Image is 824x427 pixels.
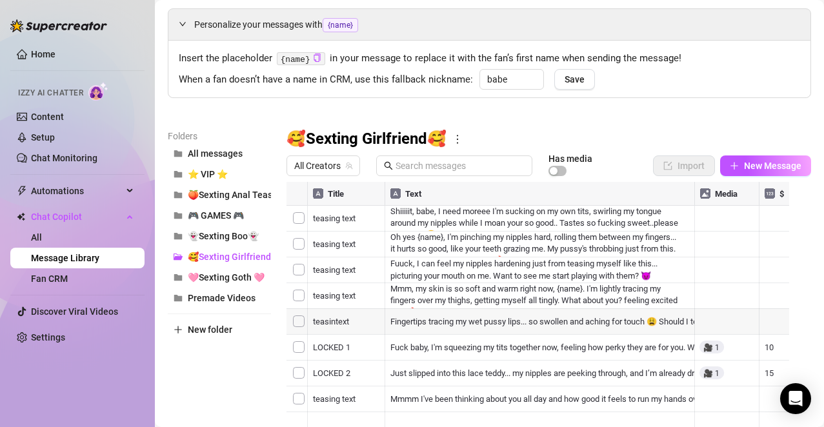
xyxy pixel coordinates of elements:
[168,246,271,267] button: 🥰Sexting Girlfriend🥰
[188,190,288,200] span: 🍑Sexting Anal Tease🍑
[18,87,83,99] span: Izzy AI Chatter
[452,134,463,145] span: more
[31,49,55,59] a: Home
[313,54,321,62] span: copy
[188,252,282,262] span: 🥰Sexting Girlfriend🥰
[31,232,42,243] a: All
[345,162,353,170] span: team
[88,82,108,101] img: AI Chatter
[17,212,25,221] img: Chat Copilot
[277,52,325,66] code: {name}
[31,181,123,201] span: Automations
[31,273,68,284] a: Fan CRM
[168,184,271,205] button: 🍑Sexting Anal Tease🍑
[179,72,473,88] span: When a fan doesn’t have a name in CRM, use this fallback nickname:
[286,129,447,150] h3: 🥰Sexting Girlfriend🥰
[188,231,259,241] span: 👻Sexting Boo👻
[188,272,265,283] span: 🩷Sexting Goth 🩷
[174,211,183,220] span: folder
[565,74,585,84] span: Save
[31,206,123,227] span: Chat Copilot
[168,319,271,340] button: New folder
[174,149,183,158] span: folder
[188,210,244,221] span: 🎮 GAMES 🎮
[730,161,739,170] span: plus
[10,19,107,32] img: logo-BBDzfeDw.svg
[313,54,321,63] button: Click to Copy
[168,9,810,40] div: Personalize your messages with{name}
[31,153,97,163] a: Chat Monitoring
[31,332,65,343] a: Settings
[168,143,271,164] button: All messages
[188,324,232,335] span: New folder
[31,306,118,317] a: Discover Viral Videos
[168,129,271,143] article: Folders
[168,288,271,308] button: Premade Videos
[179,20,186,28] span: expanded
[653,155,715,176] button: Import
[168,226,271,246] button: 👻Sexting Boo👻
[744,161,801,171] span: New Message
[188,169,228,179] span: ⭐ VIP ⭐
[168,267,271,288] button: 🩷Sexting Goth 🩷
[396,159,525,173] input: Search messages
[17,186,27,196] span: thunderbolt
[168,164,271,184] button: ⭐ VIP ⭐
[174,170,183,179] span: folder
[323,18,358,32] span: {name}
[31,253,99,263] a: Message Library
[780,383,811,414] div: Open Intercom Messenger
[554,69,595,90] button: Save
[188,293,256,303] span: Premade Videos
[548,155,592,163] article: Has media
[31,112,64,122] a: Content
[174,325,183,334] span: plus
[174,273,183,282] span: folder
[188,148,243,159] span: All messages
[31,132,55,143] a: Setup
[294,156,352,175] span: All Creators
[168,205,271,226] button: 🎮 GAMES 🎮
[174,252,183,261] span: folder-open
[174,293,183,303] span: folder
[174,232,183,241] span: folder
[174,190,183,199] span: folder
[384,161,393,170] span: search
[720,155,811,176] button: New Message
[194,17,800,32] span: Personalize your messages with
[179,51,800,66] span: Insert the placeholder in your message to replace it with the fan’s first name when sending the m...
